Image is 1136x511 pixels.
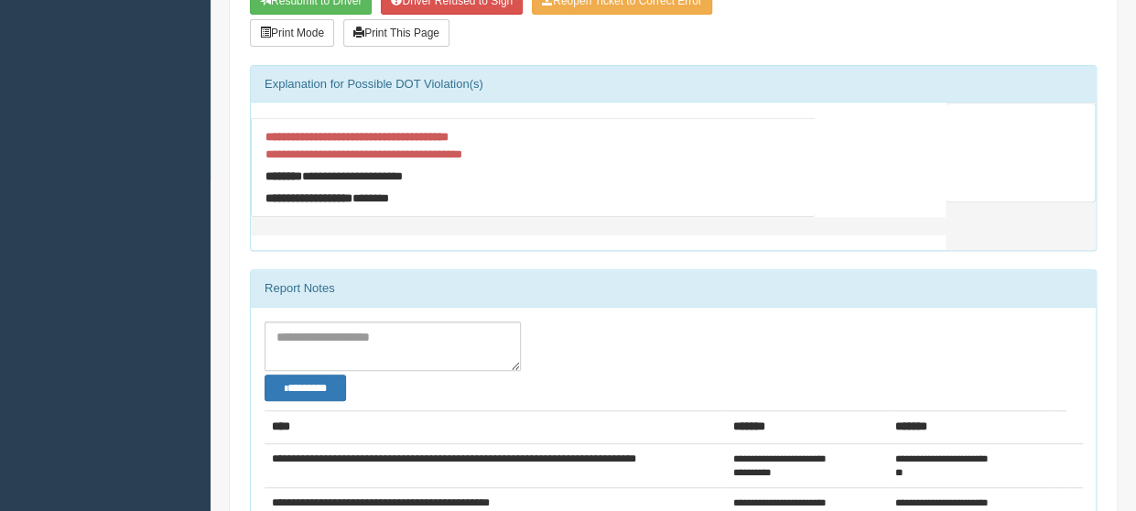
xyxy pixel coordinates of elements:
[343,19,449,47] button: Print This Page
[265,375,346,401] button: Change Filter Options
[251,270,1096,307] div: Report Notes
[251,66,1096,103] div: Explanation for Possible DOT Violation(s)
[250,19,334,47] button: Print Mode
